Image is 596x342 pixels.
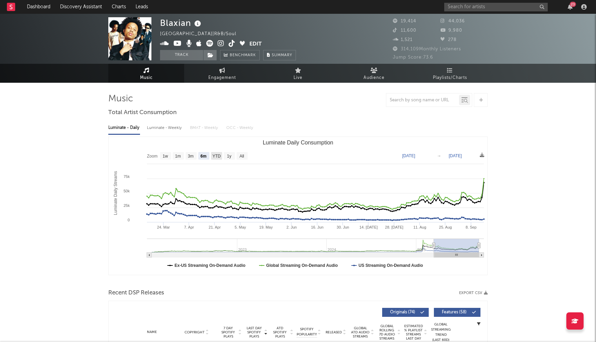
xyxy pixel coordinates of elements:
[185,330,205,334] span: Copyright
[108,122,140,134] div: Luminate - Daily
[271,326,289,339] span: ATD Spotify Plays
[439,225,452,229] text: 25. Aug
[184,64,260,83] a: Engagement
[337,225,349,229] text: 30. Jun
[393,47,461,51] span: 314,109 Monthly Listeners
[387,310,418,314] span: Originals ( 74 )
[249,40,262,49] button: Edit
[175,154,181,159] text: 1m
[336,64,412,83] a: Audience
[260,64,336,83] a: Live
[326,330,342,334] span: Released
[440,19,465,23] span: 44,036
[459,291,488,295] button: Export CSV
[230,51,256,60] span: Benchmark
[147,154,158,159] text: Zoom
[297,327,317,337] span: Spotify Popularity
[163,154,168,159] text: 1w
[438,310,470,314] span: Features ( 58 )
[568,4,573,10] button: 23
[294,74,302,82] span: Live
[377,324,396,341] span: Global Rolling 7D Audio Streams
[123,174,130,179] text: 75k
[157,225,170,229] text: 24. Mar
[440,28,462,33] span: 9,980
[386,98,459,103] input: Search by song name or URL
[385,225,403,229] text: 28. [DATE]
[570,2,576,7] div: 23
[434,308,480,317] button: Features(58)
[466,225,477,229] text: 8. Sep
[235,225,246,229] text: 5. May
[160,50,203,60] button: Track
[239,154,244,159] text: All
[108,289,164,297] span: Recent DSP Releases
[160,17,203,29] div: Blaxian
[393,28,416,33] span: 11,600
[188,154,194,159] text: 3m
[108,64,184,83] a: Music
[359,225,378,229] text: 14. [DATE]
[109,137,487,275] svg: Luminate Daily Consumption
[286,225,297,229] text: 2. Jun
[160,30,244,38] div: [GEOGRAPHIC_DATA] | R&B/Soul
[209,225,221,229] text: 21. Apr
[272,53,292,57] span: Summary
[263,50,296,60] button: Summary
[208,74,236,82] span: Engagement
[184,225,194,229] text: 7. Apr
[259,225,273,229] text: 19. May
[123,189,130,193] text: 50k
[437,153,441,158] text: →
[404,324,423,341] span: Estimated % Playlist Streams Last Day
[140,74,153,82] span: Music
[245,326,263,339] span: Last Day Spotify Plays
[227,154,231,159] text: 1y
[364,74,385,82] span: Audience
[358,263,423,268] text: US Streaming On-Demand Audio
[266,263,338,268] text: Global Streaming On-Demand Audio
[108,109,177,117] span: Total Artist Consumption
[351,326,370,339] span: Global ATD Audio Streams
[311,225,324,229] text: 16. Jun
[440,38,457,42] span: 278
[175,263,246,268] text: Ex-US Streaming On-Demand Audio
[212,154,221,159] text: YTD
[128,218,130,222] text: 0
[449,153,462,158] text: [DATE]
[444,3,548,11] input: Search for artists
[382,308,429,317] button: Originals(74)
[220,50,260,60] a: Benchmark
[433,74,467,82] span: Playlists/Charts
[393,55,433,60] span: Jump Score: 73.6
[147,122,183,134] div: Luminate - Weekly
[123,203,130,208] text: 25k
[113,171,118,215] text: Luminate Daily Streams
[393,38,413,42] span: 1,521
[413,225,426,229] text: 11. Aug
[219,326,237,339] span: 7 Day Spotify Plays
[393,19,416,23] span: 19,414
[200,154,206,159] text: 6m
[412,64,488,83] a: Playlists/Charts
[402,153,415,158] text: [DATE]
[129,330,175,335] div: Name
[263,140,334,145] text: Luminate Daily Consumption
